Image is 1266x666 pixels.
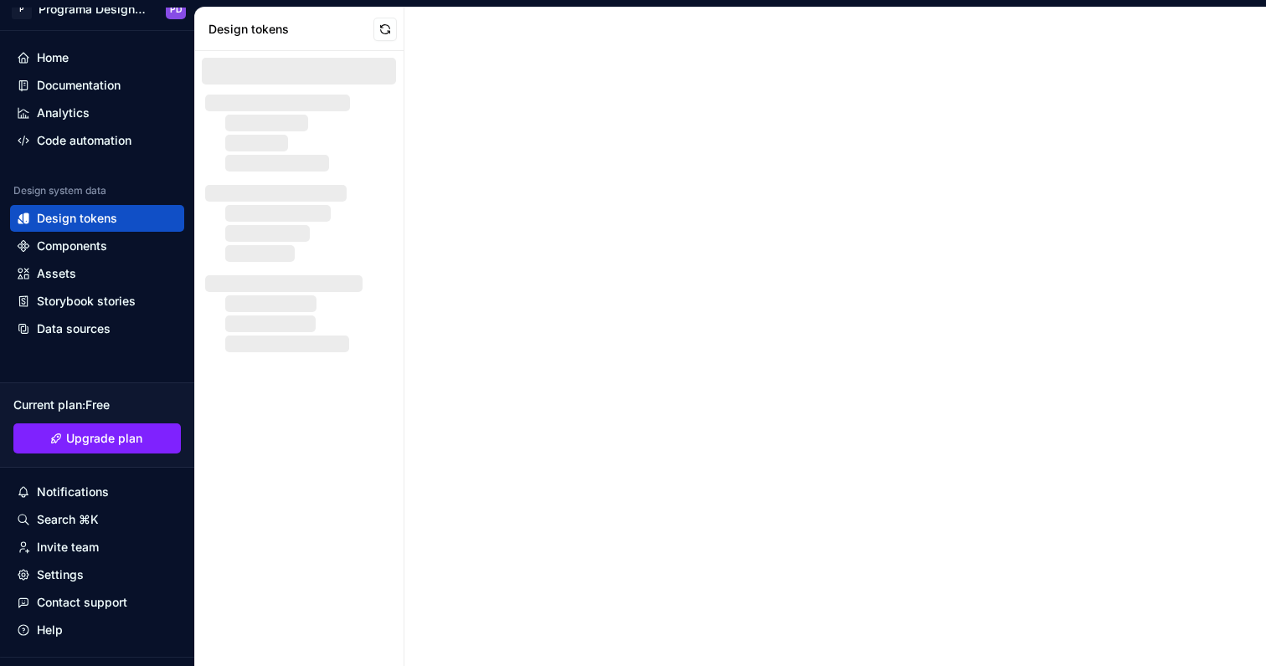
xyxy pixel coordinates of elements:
[37,238,107,254] div: Components
[37,132,131,149] div: Code automation
[10,561,184,588] a: Settings
[37,210,117,227] div: Design tokens
[37,539,99,556] div: Invite team
[10,506,184,533] button: Search ⌘K
[10,233,184,259] a: Components
[66,430,142,447] span: Upgrade plan
[10,100,184,126] a: Analytics
[10,479,184,505] button: Notifications
[170,3,183,16] div: PD
[39,1,146,18] div: Programa Design System
[37,320,111,337] div: Data sources
[37,511,99,528] div: Search ⌘K
[10,44,184,71] a: Home
[37,105,90,121] div: Analytics
[37,594,127,611] div: Contact support
[37,484,109,500] div: Notifications
[37,622,63,638] div: Help
[10,617,184,643] button: Help
[37,49,69,66] div: Home
[10,260,184,287] a: Assets
[37,566,84,583] div: Settings
[37,293,136,310] div: Storybook stories
[10,205,184,232] a: Design tokens
[10,72,184,99] a: Documentation
[13,423,181,453] a: Upgrade plan
[13,184,106,197] div: Design system data
[10,288,184,315] a: Storybook stories
[10,589,184,616] button: Contact support
[10,315,184,342] a: Data sources
[13,397,181,413] div: Current plan : Free
[208,21,373,38] div: Design tokens
[37,265,76,282] div: Assets
[10,127,184,154] a: Code automation
[37,77,121,94] div: Documentation
[10,534,184,561] a: Invite team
